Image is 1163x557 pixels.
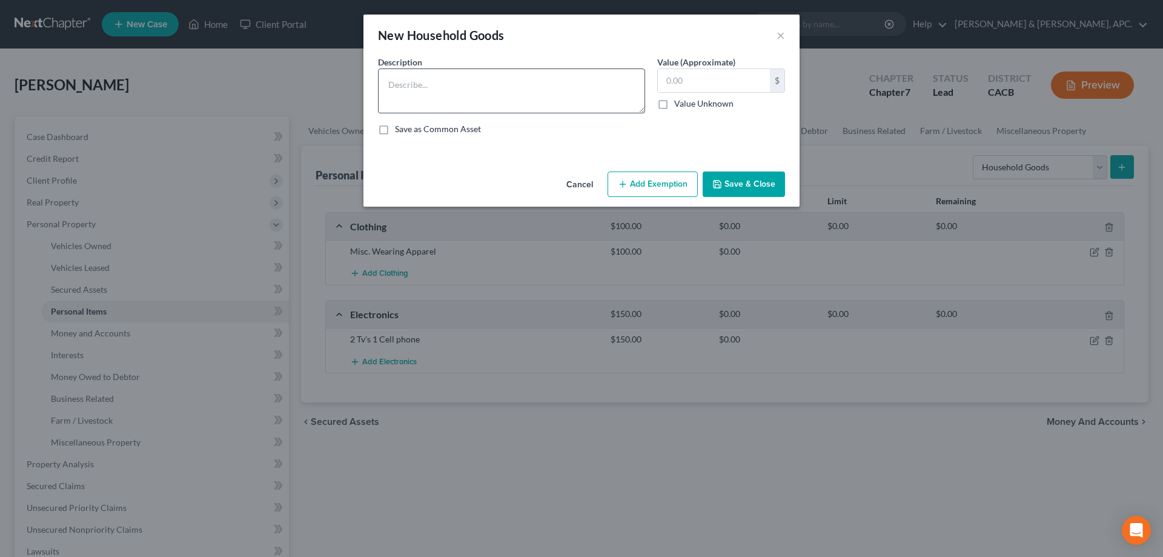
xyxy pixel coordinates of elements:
[777,28,785,42] button: ×
[658,69,770,92] input: 0.00
[557,173,603,197] button: Cancel
[378,27,505,44] div: New Household Goods
[608,172,698,197] button: Add Exemption
[770,69,784,92] div: $
[674,98,734,110] label: Value Unknown
[395,123,481,135] label: Save as Common Asset
[378,57,422,67] span: Description
[657,56,735,68] label: Value (Approximate)
[703,172,785,197] button: Save & Close
[1122,516,1151,545] div: Open Intercom Messenger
